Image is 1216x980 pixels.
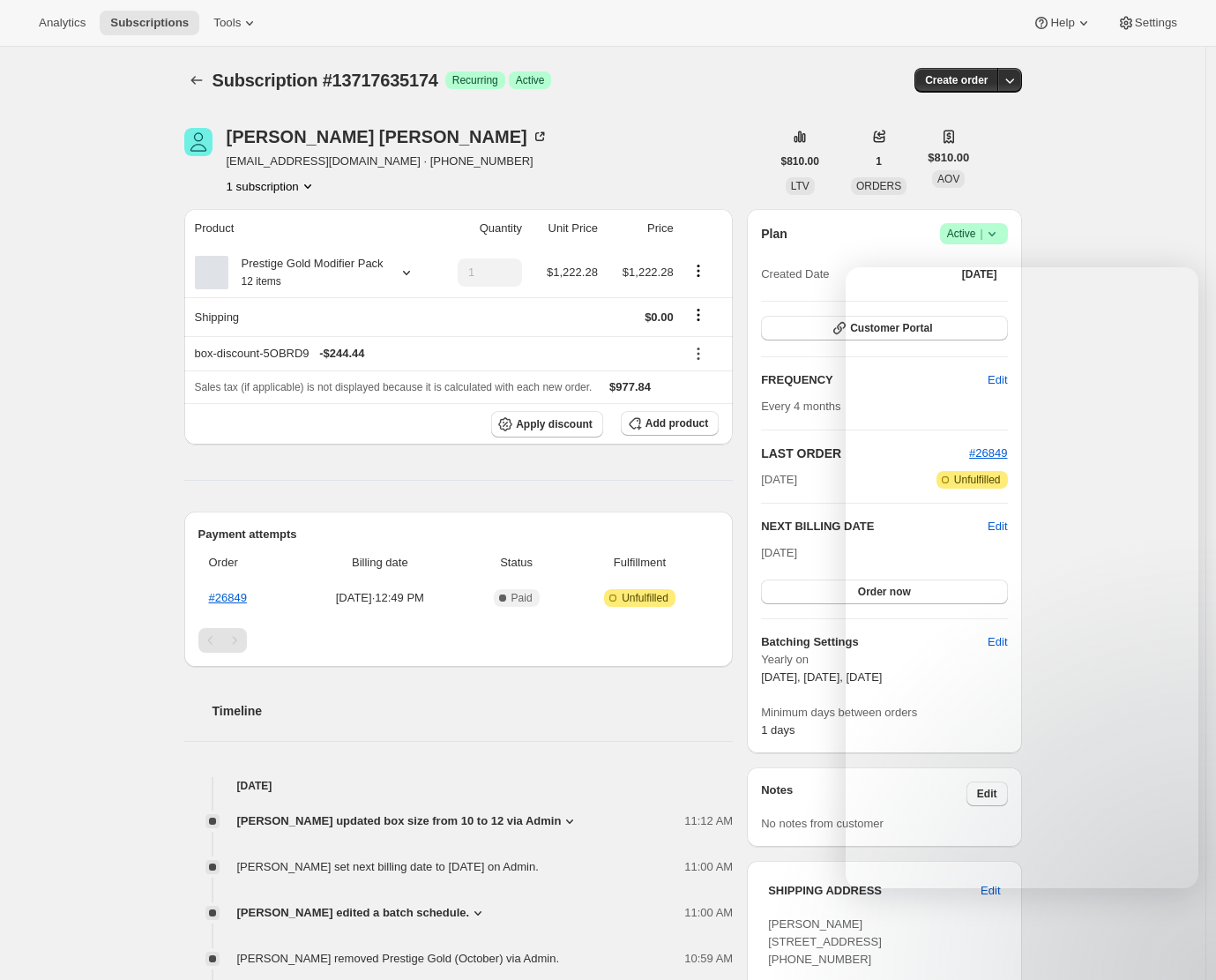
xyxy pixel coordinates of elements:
[781,154,819,168] span: $810.00
[761,723,795,737] span: 1 days
[547,266,598,279] span: $1,222.28
[623,266,674,279] span: $1,222.28
[511,591,533,605] span: Paid
[684,904,733,922] span: 11:00 AM
[198,543,294,582] th: Order
[213,702,734,720] h2: Timeline
[761,266,829,283] span: Created Date
[213,71,438,90] span: Subscription #13717635174
[609,380,651,393] span: $977.84
[761,316,1007,340] button: Customer Portal
[237,860,539,873] span: [PERSON_NAME] set next billing date to [DATE] on Admin.
[184,297,436,336] th: Shipping
[184,128,213,156] span: Melanie Harper
[761,670,882,684] span: [DATE], [DATE], [DATE]
[516,417,593,431] span: Apply discount
[684,858,733,876] span: 11:00 AM
[242,275,281,288] small: 12 items
[1107,11,1188,35] button: Settings
[621,411,719,436] button: Add product
[876,154,882,168] span: 1
[684,261,712,281] button: Product actions
[980,227,982,241] span: |
[928,149,969,167] span: $810.00
[228,255,384,290] div: Prestige Gold Modifier Pack
[684,305,712,325] button: Shipping actions
[237,904,470,922] span: [PERSON_NAME] edited a batch schedule.
[516,73,545,87] span: Active
[110,16,189,30] span: Subscriptions
[184,68,209,93] button: Subscriptions
[603,209,679,248] th: Price
[761,546,797,559] span: [DATE]
[622,591,668,605] span: Unfulfilled
[684,812,733,830] span: 11:12 AM
[846,267,1198,888] iframe: Intercom live chat
[298,554,461,572] span: Billing date
[298,589,461,607] span: [DATE] · 12:49 PM
[237,812,562,830] span: [PERSON_NAME] updated box size from 10 to 12 via Admin
[195,345,674,363] div: box-discount-5OBRD9
[195,381,593,393] span: Sales tax (if applicable) is not displayed because it is calculated with each new order.
[1050,16,1074,30] span: Help
[771,149,830,174] button: $810.00
[198,526,720,543] h2: Payment attempts
[951,262,1008,287] button: [DATE]
[761,817,884,830] span: No notes from customer
[1022,11,1102,35] button: Help
[914,68,998,93] button: Create order
[203,11,269,35] button: Tools
[925,73,988,87] span: Create order
[761,225,787,243] h2: Plan
[761,704,1007,722] span: Minimum days between orders
[452,73,498,87] span: Recurring
[472,554,560,572] span: Status
[761,580,1007,604] button: Order now
[684,950,733,968] span: 10:59 AM
[761,371,988,389] h2: FREQUENCY
[209,591,247,604] a: #26849
[39,16,86,30] span: Analytics
[237,952,560,965] span: [PERSON_NAME] removed Prestige Gold (October) via Admin.
[970,877,1011,905] button: Edit
[527,209,603,248] th: Unit Price
[227,128,548,146] div: [PERSON_NAME] [PERSON_NAME]
[100,11,199,35] button: Subscriptions
[645,416,708,430] span: Add product
[237,904,488,922] button: [PERSON_NAME] edited a batch schedule.
[184,777,734,795] h4: [DATE]
[768,882,981,900] h3: SHIPPING ADDRESS
[761,400,840,413] span: Every 4 months
[571,554,708,572] span: Fulfillment
[436,209,527,248] th: Quantity
[937,173,959,185] span: AOV
[856,180,901,192] span: ORDERS
[761,471,797,489] span: [DATE]
[1156,902,1198,945] iframe: Intercom live chat
[761,518,988,535] h2: NEXT BILLING DATE
[761,633,988,651] h6: Batching Settings
[947,225,1001,243] span: Active
[227,153,548,170] span: [EMAIL_ADDRESS][DOMAIN_NAME] · [PHONE_NUMBER]
[237,812,579,830] button: [PERSON_NAME] updated box size from 10 to 12 via Admin
[213,16,241,30] span: Tools
[184,209,436,248] th: Product
[761,782,966,806] h3: Notes
[28,11,96,35] button: Analytics
[319,345,364,363] span: - $244.44
[865,149,892,174] button: 1
[768,917,882,966] span: [PERSON_NAME] [STREET_ADDRESS] [PHONE_NUMBER]
[761,445,969,462] h2: LAST ORDER
[227,177,317,195] button: Product actions
[761,651,1007,669] span: Yearly on
[791,180,809,192] span: LTV
[1135,16,1177,30] span: Settings
[491,411,603,438] button: Apply discount
[645,310,674,324] span: $0.00
[198,628,720,653] nav: Pagination
[981,882,1000,900] span: Edit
